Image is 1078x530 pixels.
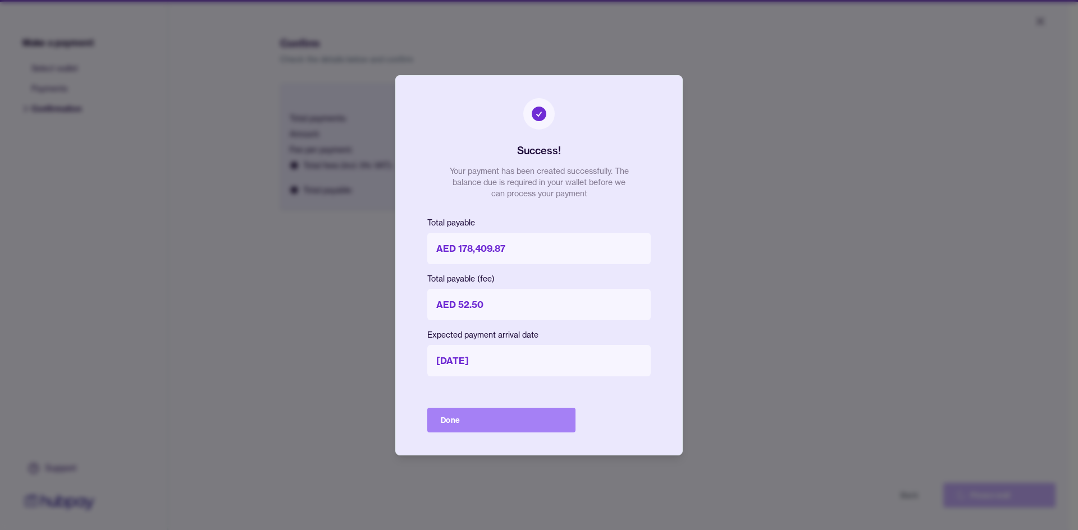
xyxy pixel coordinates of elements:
[427,273,651,284] p: Total payable (fee)
[427,329,651,340] p: Expected payment arrival date
[427,408,575,432] button: Done
[427,217,651,228] p: Total payable
[517,143,561,159] h2: Success!
[427,289,651,320] p: AED 52.50
[427,233,651,264] p: AED 178,409.87
[449,165,629,199] p: Your payment has been created successfully. The balance due is required in your wallet before we ...
[427,345,651,376] p: [DATE]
